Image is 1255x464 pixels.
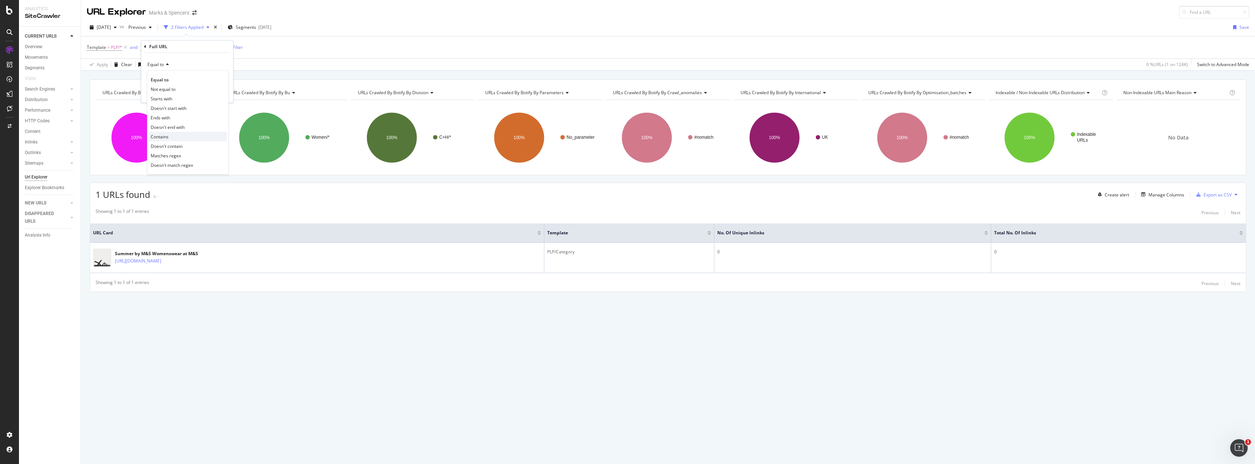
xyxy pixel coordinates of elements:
[25,32,57,40] div: CURRENT URLS
[1231,280,1240,287] div: Next
[107,44,110,50] span: =
[25,96,48,104] div: Distribution
[439,135,451,140] text: C+H/*
[149,43,167,50] div: Full URL
[1148,192,1184,198] div: Manage Columns
[25,117,50,125] div: HTTP Codes
[1194,59,1249,70] button: Switch to Advanced Mode
[25,138,38,146] div: Inlinks
[25,12,75,20] div: SiteCrawler
[25,64,45,72] div: Segments
[868,89,966,96] span: URLs Crawled By Botify By optimisation_batches
[93,246,111,269] img: main image
[25,75,43,83] a: Visits
[822,135,828,140] text: UK
[25,6,75,12] div: Analytics
[611,87,723,99] h4: URLs Crawled By Botify By crawl_anomalies
[120,23,125,30] span: vs
[140,44,157,50] span: Full URL
[356,87,468,99] h4: URLs Crawled By Botify By division
[567,135,595,140] text: No_parameter
[96,279,149,288] div: Showing 1 to 1 of 1 entries
[87,22,120,33] button: [DATE]
[161,22,212,33] button: 2 Filters Applied
[1122,87,1228,99] h4: Non-Indexable URLs Main Reason
[25,85,55,93] div: Search Engines
[1231,210,1240,216] div: Next
[514,135,525,140] text: 100%
[1201,279,1219,288] button: Previous
[606,106,730,169] svg: A chart.
[1179,6,1249,19] input: Find a URL
[25,64,76,72] a: Segments
[25,138,68,146] a: Inlinks
[103,89,176,96] span: URLs Crawled By Botify By template
[111,42,122,53] span: PLP/*
[130,44,138,50] div: and
[115,257,161,265] a: [URL][DOMAIN_NAME]
[93,230,536,236] span: URL Card
[147,61,164,68] span: Equal to
[230,89,290,96] span: URLs Crawled By Botify By bu
[151,134,169,140] span: Contains
[192,10,197,15] div: arrow-right-arrow-left
[151,86,175,92] span: Not equal to
[989,106,1113,169] div: A chart.
[151,153,181,159] span: Matches regex
[25,54,76,61] a: Movements
[97,24,111,30] span: 2025 Sep. 27th
[25,96,68,104] a: Distribution
[861,106,985,169] svg: A chart.
[25,107,50,114] div: Performance
[1146,61,1188,68] div: 0 % URLs ( 1 on 124K )
[1231,279,1240,288] button: Next
[131,135,142,140] text: 100%
[1231,208,1240,217] button: Next
[717,230,973,236] span: No. of Unique Inlinks
[1201,210,1219,216] div: Previous
[25,199,46,207] div: NEW URLS
[351,106,475,169] svg: A chart.
[258,24,271,30] div: [DATE]
[694,135,714,140] text: #nomatch
[484,87,596,99] h4: URLs Crawled By Botify By parameters
[115,250,198,257] div: Summer by M&S Womenswear at M&S
[25,231,76,239] a: Analysis Info
[613,89,702,96] span: URLs Crawled By Botify By crawl_anomalies
[25,160,68,167] a: Sitemaps
[1193,189,1232,200] button: Export as CSV
[171,24,204,30] div: 2 Filters Applied
[25,173,47,181] div: Url Explorer
[1168,134,1189,141] span: No Data
[25,107,68,114] a: Performance
[96,106,220,169] svg: A chart.
[485,89,564,96] span: URLs Crawled By Botify By parameters
[25,210,62,225] div: DISAPPEARED URLS
[151,77,169,83] span: Equal to
[130,44,138,51] button: and
[96,188,150,200] span: 1 URLs found
[121,61,132,68] div: Clear
[1077,138,1088,143] text: URLs
[25,32,68,40] a: CURRENT URLS
[101,87,213,99] h4: URLs Crawled By Botify By template
[994,230,1228,236] span: Total No. of Inlinks
[97,61,108,68] div: Apply
[1239,24,1249,30] div: Save
[25,43,42,51] div: Overview
[111,59,132,70] button: Clear
[950,135,969,140] text: #nomatch
[25,231,50,239] div: Analysis Info
[149,9,189,16] div: Marks & Spencers
[734,106,858,169] svg: A chart.
[25,128,40,135] div: Content
[236,24,256,30] span: Segments
[1230,439,1248,457] iframe: Intercom live chat
[769,135,780,140] text: 100%
[25,75,36,83] div: Visits
[25,149,68,157] a: Outlinks
[158,193,159,200] div: -
[96,208,149,217] div: Showing 1 to 1 of 1 entries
